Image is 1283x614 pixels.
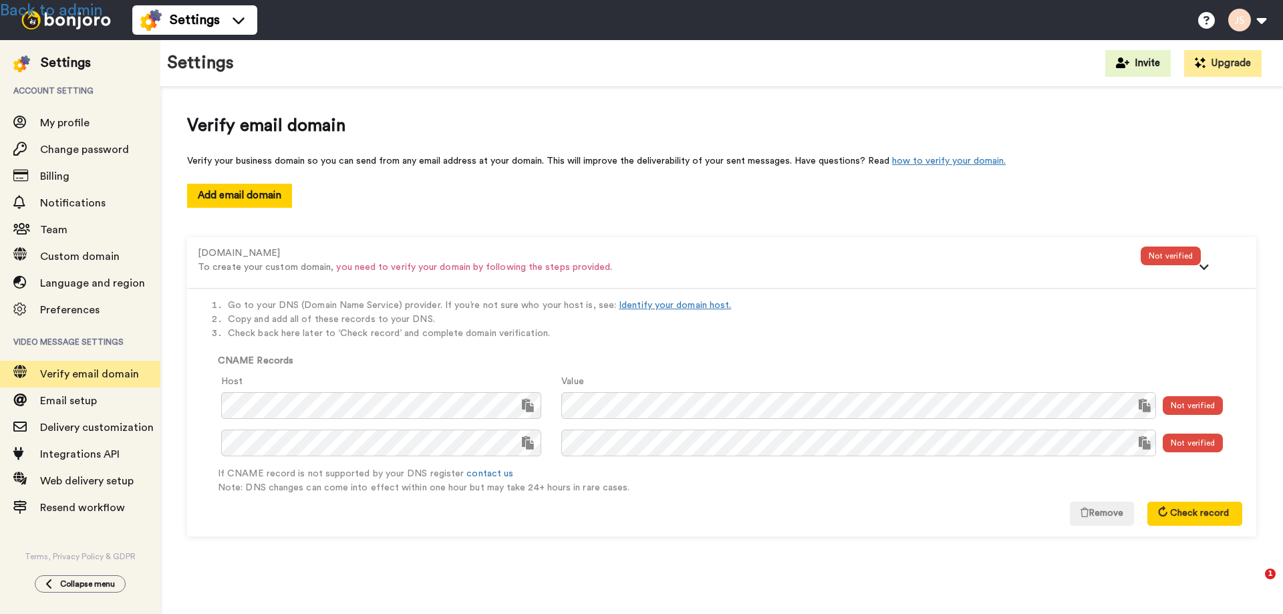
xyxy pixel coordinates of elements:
span: 1 [1265,569,1276,579]
div: Settings [41,53,91,72]
span: Integrations API [40,449,120,460]
button: Invite [1105,50,1171,77]
span: Delivery customization [40,422,154,433]
div: Verify your business domain so you can send from any email address at your domain. This will impr... [187,154,1256,168]
span: My profile [40,118,90,128]
span: Web delivery setup [40,476,134,486]
span: Settings [170,11,220,29]
iframe: Intercom live chat [1238,569,1270,601]
li: Copy and add all of these records to your DNS. [228,313,1242,327]
a: how to verify your domain. [892,156,1006,166]
span: Notifications [40,198,106,208]
span: Verify email domain [187,114,1256,138]
span: Change password [40,144,129,155]
span: Custom domain [40,251,120,262]
span: Preferences [40,305,100,315]
span: Verify email domain [40,369,139,379]
span: Email setup [40,396,97,406]
span: Collapse menu [60,579,115,589]
a: [DOMAIN_NAME]To create your custom domain, you need to verify your domain by following the steps ... [198,247,1246,258]
label: Host [221,375,243,389]
label: Value [561,375,583,389]
li: Go to your DNS (Domain Name Service) provider. If you’re not sure who your host is, see: [228,299,1242,313]
span: Billing [40,171,69,182]
li: Check back here later to ‘Check record’ and complete domain verification. [228,327,1242,341]
div: Not verified [1163,434,1223,452]
img: settings-colored.svg [13,55,30,72]
p: To create your custom domain, [198,261,1141,275]
div: Not verified [1163,396,1223,415]
div: Not verified [1141,247,1201,265]
button: Collapse menu [35,575,126,593]
img: settings-colored.svg [140,9,162,31]
span: Language and region [40,278,145,289]
button: Upgrade [1184,50,1262,77]
p: Note: DNS changes can come into effect within one hour but may take 24+ hours in rare cases. [218,481,1242,495]
span: Team [40,224,67,235]
b: CNAME Records [218,356,293,365]
div: [DOMAIN_NAME] [198,247,1141,261]
h1: Settings [167,53,234,73]
a: contact us [466,469,513,478]
button: Add email domain [187,184,292,207]
iframe: Intercom notifications message [1016,484,1283,578]
a: Identify your domain host. [619,301,731,310]
span: you need to verify your domain by following the steps provided. [336,263,612,272]
span: Resend workflow [40,502,125,513]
